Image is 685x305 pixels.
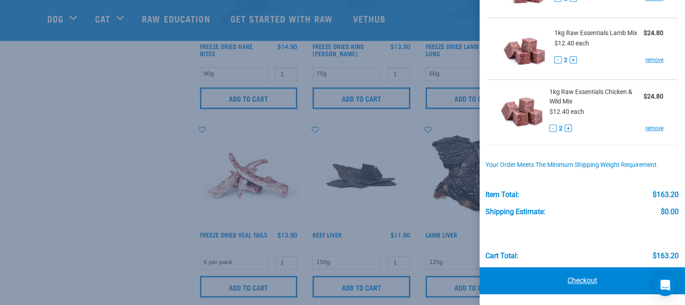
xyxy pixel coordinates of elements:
[645,124,663,132] a: remove
[645,56,663,64] a: remove
[559,124,563,133] span: 2
[654,274,676,296] div: Open Intercom Messenger
[564,55,567,65] span: 2
[554,28,637,38] span: 1kg Raw Essentials Lamb Mix
[485,252,518,260] div: Cart total:
[480,267,685,294] a: Checkout
[549,125,557,132] button: -
[653,252,679,260] div: $163.20
[501,26,548,72] img: Raw Essentials Lamb Mix
[554,40,589,47] span: $12.40 each
[485,191,519,199] div: Item Total:
[644,93,663,100] strong: $24.80
[565,125,572,132] button: +
[501,87,543,134] img: Raw Essentials Chicken & Wild Mix
[485,161,679,169] div: Your order meets the minimum shipping weight requirement.
[644,29,663,36] strong: $24.80
[570,56,577,63] button: +
[485,208,545,216] div: Shipping Estimate:
[554,56,562,63] button: -
[549,108,584,115] span: $12.40 each
[653,191,679,199] div: $163.20
[661,208,679,216] div: $0.00
[549,87,644,106] span: 1kg Raw Essentials Chicken & Wild Mix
